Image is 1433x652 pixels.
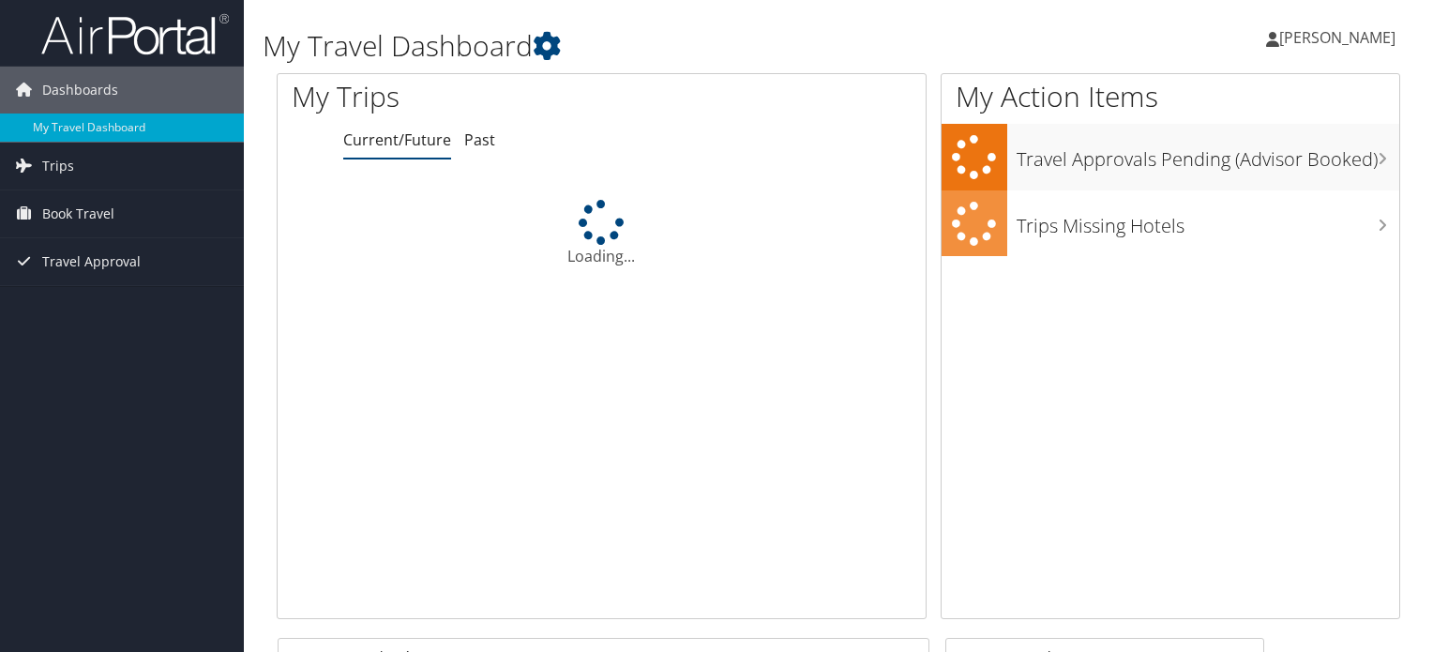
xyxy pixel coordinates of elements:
[1017,137,1399,173] h3: Travel Approvals Pending (Advisor Booked)
[942,124,1399,190] a: Travel Approvals Pending (Advisor Booked)
[1266,9,1414,66] a: [PERSON_NAME]
[464,129,495,150] a: Past
[42,190,114,237] span: Book Travel
[292,77,641,116] h1: My Trips
[343,129,451,150] a: Current/Future
[42,67,118,114] span: Dashboards
[263,26,1031,66] h1: My Travel Dashboard
[1017,204,1399,239] h3: Trips Missing Hotels
[942,77,1399,116] h1: My Action Items
[42,143,74,190] span: Trips
[1279,27,1395,48] span: [PERSON_NAME]
[41,12,229,56] img: airportal-logo.png
[42,238,141,285] span: Travel Approval
[942,190,1399,257] a: Trips Missing Hotels
[278,200,926,267] div: Loading...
